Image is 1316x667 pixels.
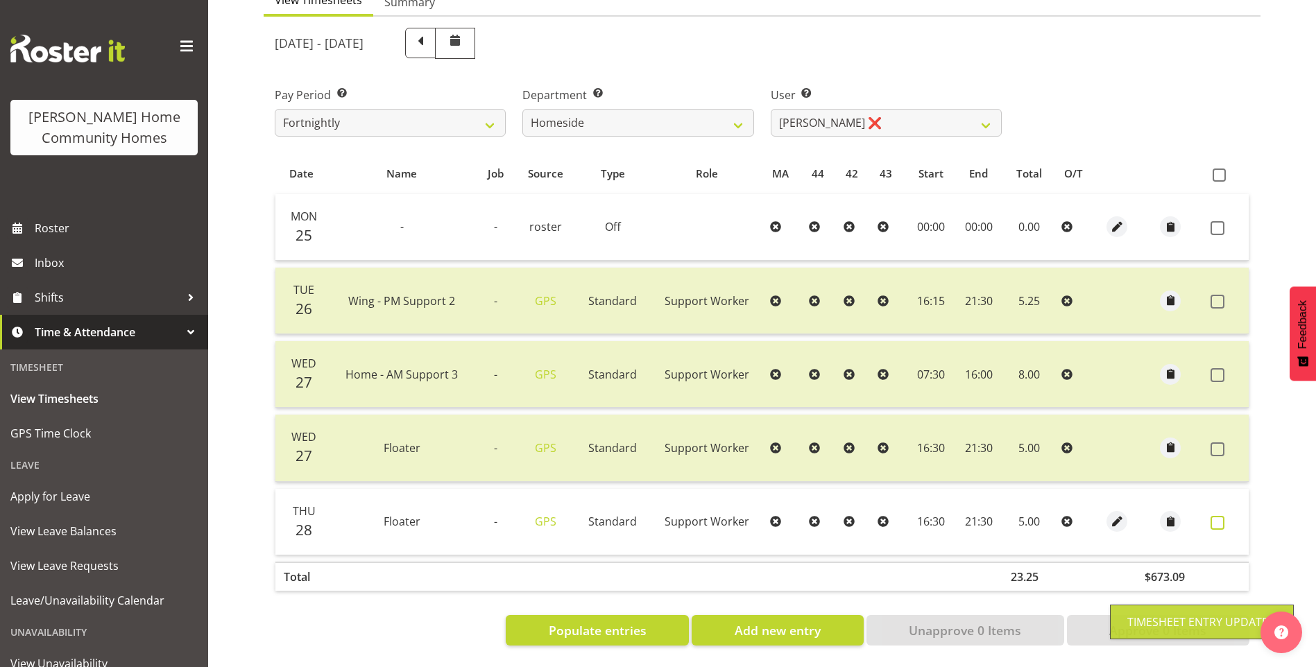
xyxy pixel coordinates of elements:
[484,166,507,182] div: Job
[576,415,649,481] td: Standard
[384,440,420,456] span: Floater
[955,415,1002,481] td: 21:30
[293,503,316,519] span: Thu
[846,166,864,182] div: 42
[1002,341,1056,408] td: 8.00
[1002,415,1056,481] td: 5.00
[3,353,205,381] div: Timesheet
[345,367,458,382] span: Home - AM Support 3
[906,268,955,334] td: 16:15
[1067,615,1249,646] button: Approve 0 Items
[964,166,995,182] div: End
[692,615,863,646] button: Add new entry
[35,322,180,343] span: Time & Attendance
[535,440,556,456] a: GPS
[665,293,749,309] span: Support Worker
[296,520,312,539] span: 28
[772,166,796,182] div: MA
[3,583,205,618] a: Leave/Unavailability Calendar
[10,486,198,507] span: Apply for Leave
[535,514,556,529] a: GPS
[35,287,180,308] span: Shifts
[906,194,955,261] td: 00:00
[494,440,497,456] span: -
[1297,300,1309,349] span: Feedback
[494,514,497,529] span: -
[1002,268,1056,334] td: 5.25
[3,416,205,451] a: GPS Time Clock
[10,521,198,542] span: View Leave Balances
[291,356,316,371] span: Wed
[283,166,319,182] div: Date
[549,621,647,639] span: Populate entries
[3,451,205,479] div: Leave
[665,440,749,456] span: Support Worker
[24,107,184,148] div: [PERSON_NAME] Home Community Homes
[275,562,327,591] th: Total
[10,423,198,444] span: GPS Time Clock
[10,590,198,611] span: Leave/Unavailability Calendar
[771,87,1002,103] label: User
[812,166,830,182] div: 44
[955,341,1002,408] td: 16:00
[506,615,689,646] button: Populate entries
[494,293,497,309] span: -
[906,489,955,555] td: 16:30
[494,219,497,234] span: -
[665,367,749,382] span: Support Worker
[35,252,201,273] span: Inbox
[576,341,649,408] td: Standard
[914,166,948,182] div: Start
[1064,166,1090,182] div: O/T
[1002,562,1056,591] th: 23.25
[296,372,312,392] span: 27
[576,194,649,261] td: Off
[955,268,1002,334] td: 21:30
[576,268,649,334] td: Standard
[535,367,556,382] a: GPS
[296,225,312,245] span: 25
[335,166,468,182] div: Name
[1127,614,1276,630] div: Timesheet Entry Updated
[275,35,364,51] h5: [DATE] - [DATE]
[3,514,205,548] a: View Leave Balances
[494,367,497,382] span: -
[866,615,1064,646] button: Unapprove 0 Items
[291,209,317,224] span: Mon
[1274,625,1288,639] img: help-xxl-2.png
[880,166,898,182] div: 43
[955,194,1002,261] td: 00:00
[10,35,125,62] img: Rosterit website logo
[576,489,649,555] td: Standard
[3,479,205,514] a: Apply for Leave
[291,429,316,444] span: Wed
[1136,562,1205,591] th: $673.09
[10,388,198,409] span: View Timesheets
[906,341,955,408] td: 07:30
[275,87,506,103] label: Pay Period
[293,282,314,297] span: Tue
[529,219,562,234] span: roster
[400,219,404,234] span: -
[906,415,955,481] td: 16:30
[35,218,201,239] span: Roster
[585,166,641,182] div: Type
[665,514,749,529] span: Support Worker
[3,618,205,646] div: Unavailability
[296,299,312,318] span: 26
[348,293,455,309] span: Wing - PM Support 2
[296,446,312,465] span: 27
[1290,286,1316,381] button: Feedback - Show survey
[523,166,569,182] div: Source
[522,87,753,103] label: Department
[735,621,821,639] span: Add new entry
[1002,194,1056,261] td: 0.00
[3,381,205,416] a: View Timesheets
[1002,489,1056,555] td: 5.00
[3,548,205,583] a: View Leave Requests
[384,514,420,529] span: Floater
[657,166,757,182] div: Role
[535,293,556,309] a: GPS
[1010,166,1048,182] div: Total
[909,621,1021,639] span: Unapprove 0 Items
